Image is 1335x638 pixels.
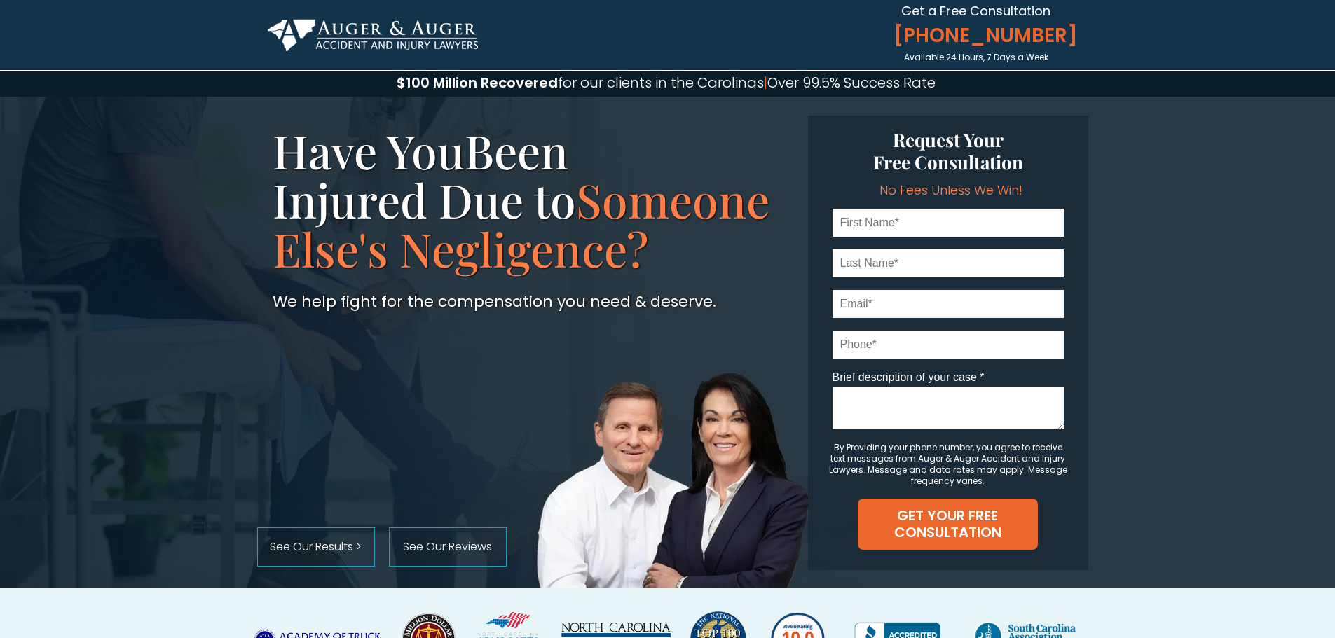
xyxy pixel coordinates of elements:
[273,120,465,181] span: Have You
[833,209,1064,237] input: First Name*
[397,73,558,92] span: $100 Million Recovered
[390,540,506,553] span: See Our Reviews
[833,331,1064,359] input: Phone*
[893,127,1004,152] span: Request Your
[833,290,1064,318] input: Email*
[879,181,1022,199] span: No Fees Unless We Win!
[888,24,1069,48] span: [PHONE_NUMBER]
[833,371,985,383] span: Brief description of your case *
[858,507,1038,541] span: GET YOUR FREE CONSULTATION
[833,249,1064,277] input: Last Name*
[829,441,1067,487] span: By Providing your phone number, you agree to receive text messages from Auger & Auger Accident an...
[558,73,764,92] span: for our clients in the Carolinas
[901,2,1050,20] span: Get a Free Consultation
[904,51,1048,63] span: Available 24 Hours, 7 Days a Week
[389,527,507,567] a: See Our Reviews
[533,368,814,588] img: Auger & Auger Accident and Injury Lawyers Founders
[273,291,716,312] span: We help fight for the compensation you need & deserve.
[465,120,568,181] span: Been
[873,150,1023,174] span: Free Consultation
[888,19,1069,52] a: [PHONE_NUMBER]
[767,73,936,92] span: Over 99.5% Success Rate
[858,499,1038,550] button: GET YOUR FREE CONSULTATION
[258,540,374,553] span: See Our Results >
[273,169,769,279] span: Someone Else's Negligence?
[273,169,576,230] span: Injured Due to
[268,19,478,51] img: Auger & Auger Accident and Injury Lawyers
[257,527,375,567] a: See Our Results >
[764,73,767,92] span: |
